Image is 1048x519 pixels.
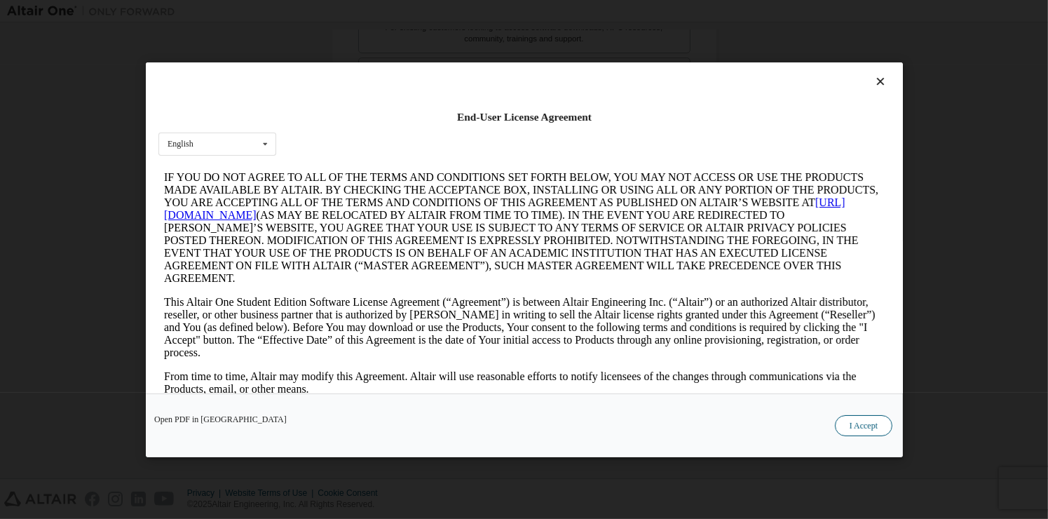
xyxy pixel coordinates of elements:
[6,206,726,231] p: From time to time, Altair may modify this Agreement. Altair will use reasonable efforts to notify...
[158,110,890,124] div: End-User License Agreement
[6,32,687,57] a: [URL][DOMAIN_NAME]
[6,7,726,121] p: IF YOU DO NOT AGREE TO ALL OF THE TERMS AND CONDITIONS SET FORTH BELOW, YOU MAY NOT ACCESS OR USE...
[154,415,287,424] a: Open PDF in [GEOGRAPHIC_DATA]
[168,140,193,148] div: English
[834,415,892,436] button: I Accept
[6,132,726,195] p: This Altair One Student Edition Software License Agreement (“Agreement”) is between Altair Engine...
